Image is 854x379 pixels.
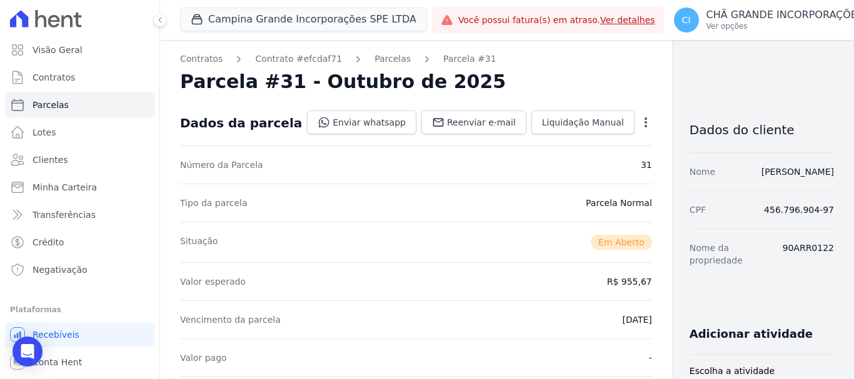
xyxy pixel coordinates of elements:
[33,263,88,276] span: Negativação
[5,92,154,117] a: Parcelas
[682,16,691,24] span: CI
[5,175,154,200] a: Minha Carteira
[180,159,263,171] dt: Número da Parcela
[33,209,96,221] span: Transferências
[591,235,652,250] span: Em Aberto
[255,52,342,66] a: Contrato #efcdaf71
[33,356,82,368] span: Conta Hent
[586,197,652,209] dd: Parcela Normal
[33,154,68,166] span: Clientes
[5,202,154,227] a: Transferências
[690,204,706,216] dt: CPF
[33,236,64,249] span: Crédito
[607,275,652,288] dd: R$ 955,67
[5,147,154,172] a: Clientes
[5,230,154,255] a: Crédito
[421,111,526,134] a: Reenviar e-mail
[33,126,56,139] span: Lotes
[180,313,281,326] dt: Vencimento da parcela
[443,52,496,66] a: Parcela #31
[10,302,149,317] div: Plataformas
[761,167,834,177] a: [PERSON_NAME]
[180,52,223,66] a: Contratos
[649,352,652,364] dd: -
[33,44,83,56] span: Visão Geral
[690,165,715,178] dt: Nome
[5,37,154,62] a: Visão Geral
[531,111,635,134] a: Liquidação Manual
[690,122,834,137] h3: Dados do cliente
[622,313,651,326] dd: [DATE]
[5,65,154,90] a: Contratos
[180,197,248,209] dt: Tipo da parcela
[13,337,43,367] div: Open Intercom Messenger
[180,235,218,250] dt: Situação
[33,181,97,194] span: Minha Carteira
[458,14,655,27] span: Você possui fatura(s) em atraso.
[180,352,227,364] dt: Valor pago
[5,257,154,282] a: Negativação
[447,116,516,129] span: Reenviar e-mail
[5,322,154,347] a: Recebíveis
[690,242,773,267] dt: Nome da propriedade
[33,71,75,84] span: Contratos
[180,116,302,130] div: Dados da parcela
[33,328,79,341] span: Recebíveis
[180,71,506,93] h2: Parcela #31 - Outubro de 2025
[641,159,652,171] dd: 31
[542,116,624,129] span: Liquidação Manual
[180,52,652,66] nav: Breadcrumb
[180,7,427,31] button: Campina Grande Incorporações SPE LTDA
[690,327,813,342] h3: Adicionar atividade
[5,350,154,375] a: Conta Hent
[307,111,416,134] a: Enviar whatsapp
[5,120,154,145] a: Lotes
[690,365,834,378] label: Escolha a atividade
[33,99,69,111] span: Parcelas
[374,52,411,66] a: Parcelas
[764,204,834,216] dd: 456.796.904-97
[180,275,246,288] dt: Valor esperado
[600,15,655,25] a: Ver detalhes
[783,242,834,267] dd: 90ARR0122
